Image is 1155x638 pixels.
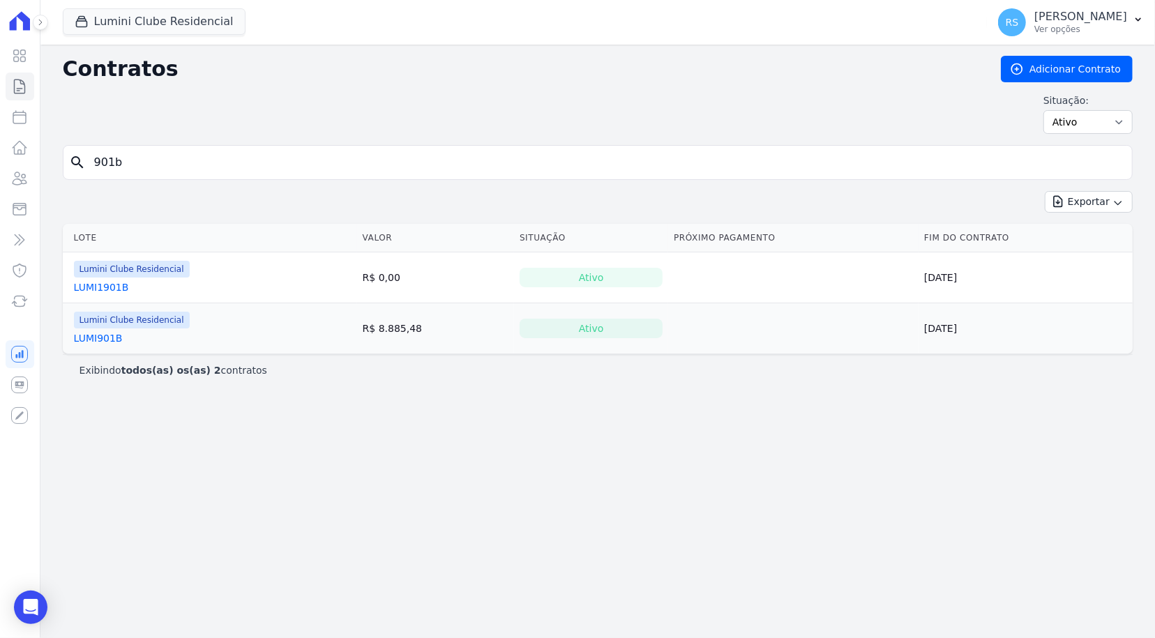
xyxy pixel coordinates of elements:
div: Ativo [520,319,663,338]
i: search [69,154,86,171]
span: Lumini Clube Residencial [74,312,190,328]
div: Open Intercom Messenger [14,591,47,624]
a: LUMI1901B [74,280,129,294]
h2: Contratos [63,56,979,82]
th: Fim do Contrato [919,224,1133,252]
label: Situação: [1043,93,1133,107]
p: Ver opções [1034,24,1127,35]
td: R$ 8.885,48 [357,303,514,354]
span: RS [1006,17,1019,27]
button: RS [PERSON_NAME] Ver opções [987,3,1155,42]
button: Lumini Clube Residencial [63,8,246,35]
a: LUMI901B [74,331,123,345]
th: Situação [514,224,668,252]
td: [DATE] [919,303,1133,354]
b: todos(as) os(as) 2 [121,365,221,376]
span: Lumini Clube Residencial [74,261,190,278]
th: Lote [63,224,357,252]
td: R$ 0,00 [357,252,514,303]
p: [PERSON_NAME] [1034,10,1127,24]
p: Exibindo contratos [80,363,267,377]
button: Exportar [1045,191,1133,213]
input: Buscar por nome do lote [86,149,1126,176]
a: Adicionar Contrato [1001,56,1133,82]
th: Valor [357,224,514,252]
td: [DATE] [919,252,1133,303]
div: Ativo [520,268,663,287]
th: Próximo Pagamento [668,224,919,252]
